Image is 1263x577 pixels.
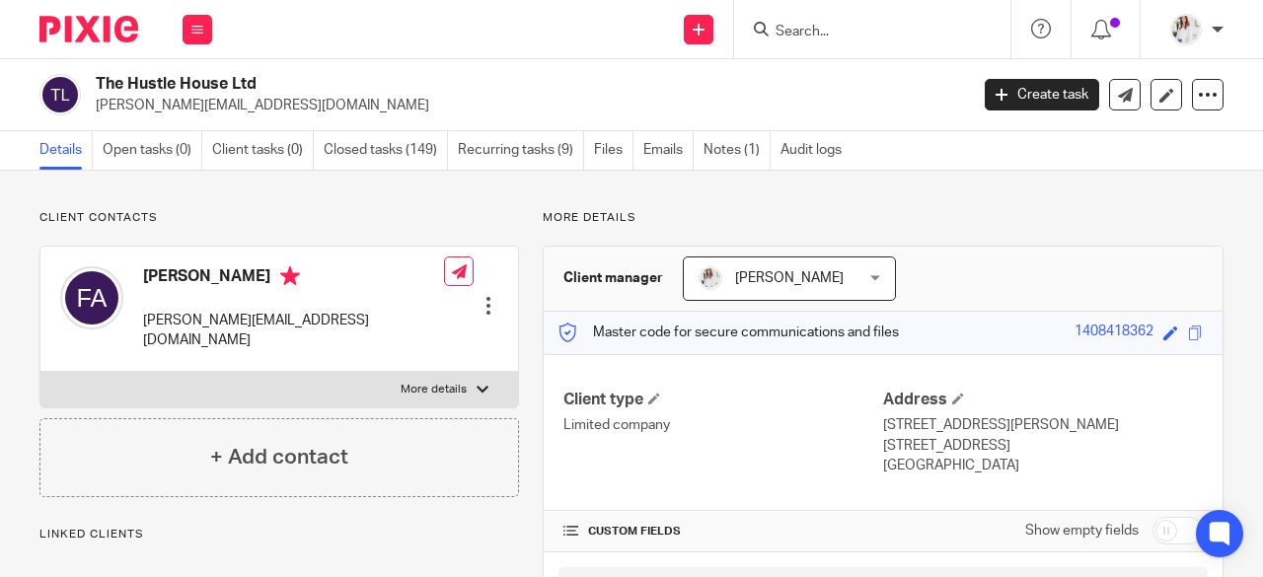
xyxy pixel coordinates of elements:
[558,323,899,342] p: Master code for secure communications and files
[96,74,783,95] h2: The Hustle House Ltd
[594,131,633,170] a: Files
[1025,521,1139,541] label: Show empty fields
[458,131,584,170] a: Recurring tasks (9)
[543,210,1224,226] p: More details
[643,131,694,170] a: Emails
[401,382,467,397] p: More details
[883,415,1203,435] p: [STREET_ADDRESS][PERSON_NAME]
[143,266,444,291] h4: [PERSON_NAME]
[883,390,1203,410] h4: Address
[39,527,519,542] p: Linked clients
[1075,322,1153,344] div: 1408418362
[699,266,722,290] img: Daisy.JPG
[735,271,844,285] span: [PERSON_NAME]
[883,456,1203,475] p: [GEOGRAPHIC_DATA]
[780,131,852,170] a: Audit logs
[39,210,519,226] p: Client contacts
[883,436,1203,456] p: [STREET_ADDRESS]
[704,131,771,170] a: Notes (1)
[774,24,951,41] input: Search
[563,415,883,435] p: Limited company
[39,131,93,170] a: Details
[143,311,444,351] p: [PERSON_NAME][EMAIL_ADDRESS][DOMAIN_NAME]
[985,79,1099,110] a: Create task
[103,131,202,170] a: Open tasks (0)
[563,390,883,410] h4: Client type
[563,268,663,288] h3: Client manager
[1170,14,1202,45] img: Daisy.JPG
[563,524,883,540] h4: CUSTOM FIELDS
[60,266,123,329] img: svg%3E
[39,16,138,42] img: Pixie
[96,96,955,115] p: [PERSON_NAME][EMAIL_ADDRESS][DOMAIN_NAME]
[324,131,448,170] a: Closed tasks (149)
[210,442,348,472] h4: + Add contact
[212,131,314,170] a: Client tasks (0)
[280,266,300,286] i: Primary
[39,74,81,115] img: svg%3E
